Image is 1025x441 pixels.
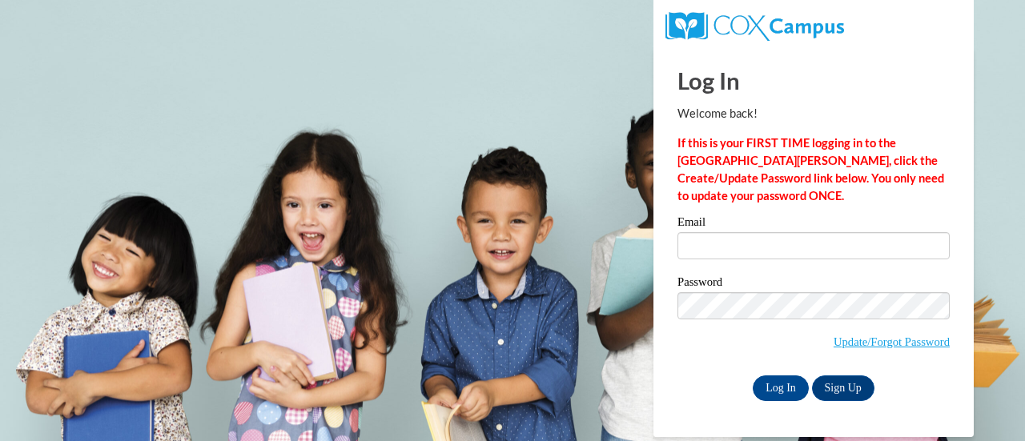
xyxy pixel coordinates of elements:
h1: Log In [677,64,950,97]
img: COX Campus [665,12,844,41]
label: Password [677,276,950,292]
strong: If this is your FIRST TIME logging in to the [GEOGRAPHIC_DATA][PERSON_NAME], click the Create/Upd... [677,136,944,202]
a: Update/Forgot Password [834,335,950,348]
a: Sign Up [812,375,874,401]
input: Log In [753,375,809,401]
a: COX Campus [665,18,844,32]
label: Email [677,216,950,232]
p: Welcome back! [677,105,950,122]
